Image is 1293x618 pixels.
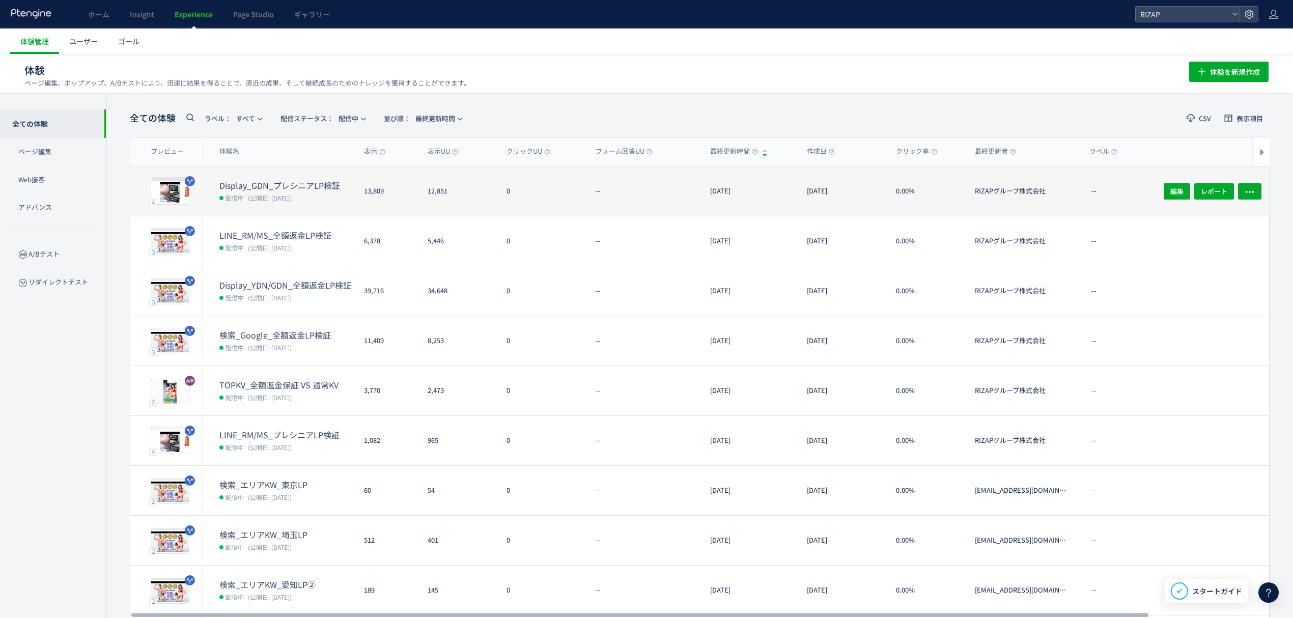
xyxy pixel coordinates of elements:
div: 0 [498,366,587,415]
div: 512 [356,516,419,565]
div: 2 [149,598,157,605]
div: 0 [498,316,587,366]
span: RIZAPグループ株式会社 [975,386,1067,415]
span: CSV [1199,115,1211,122]
div: [DATE] [702,266,799,316]
span: -- [1091,186,1097,196]
span: 配信中 [226,542,244,552]
dt: TOPKV_全額返金保証 VS 通常KV [219,379,356,391]
span: 表示 [364,147,385,156]
span: (公開日: [DATE]) [248,193,292,202]
span: ユーザー [69,36,98,46]
span: クリックUU [507,147,550,156]
div: -- [587,566,702,615]
button: 配信ステータス​：配信中 [274,110,371,126]
span: RIZAPグループ株式会社 [975,186,1067,216]
div: 0.00% [888,316,967,366]
button: CSV [1180,110,1218,126]
div: [DATE] [702,466,799,515]
div: -- [587,366,702,415]
div: -- [587,466,702,515]
div: 0 [498,216,587,266]
div: -- [587,516,702,565]
span: プレビュー [151,147,184,156]
span: 配信中 [226,342,244,352]
span: (公開日: [DATE]) [248,343,292,352]
div: 3 [149,248,157,256]
span: Insight [130,9,154,19]
div: 0 [498,266,587,316]
div: 401 [419,516,498,565]
span: スタートガイド [1192,586,1242,597]
dt: Display_GDN_プレシニアLP検証 [219,180,356,191]
button: 体験を新規作成 [1189,62,1269,82]
img: cc8e9d4c3e88a6dd7563540d41df36b41756175365487.jpeg [151,231,189,254]
h1: 体験 [24,63,1167,78]
div: 0.00% [888,416,967,465]
div: [DATE] [702,366,799,415]
div: [DATE] [799,216,888,266]
span: ゴール [118,36,139,46]
div: [DATE] [799,366,888,415]
span: レポート [1201,183,1227,199]
div: -- [587,216,702,266]
div: 3 [149,298,157,305]
span: ギャラリー [294,9,330,19]
span: RIZAPグループ株式会社 [975,286,1067,316]
div: [DATE] [702,566,799,615]
span: -- [1091,536,1097,545]
button: ラベル：すべて [198,110,268,126]
div: 0 [498,466,587,515]
span: yutaro.tanaka@mmm.rizap.jp [975,585,1067,615]
span: 体験管理 [20,36,49,46]
img: cc8e9d4c3e88a6dd7563540d41df36b41756176291045.jpeg [151,330,189,354]
span: 配信中 [280,110,358,127]
span: 最終更新時間 [710,147,758,156]
span: -- [1091,436,1097,445]
span: 作成日 [807,147,835,156]
div: 60 [356,466,419,515]
span: 配信中 [226,392,244,402]
div: -- [587,416,702,465]
span: 配信中 [226,292,244,302]
dt: 検索_Google_全額返金LP検証 [219,329,356,341]
span: 配信中 [226,442,244,452]
span: RIZAP [1137,7,1228,22]
div: [DATE] [702,316,799,366]
span: 並び順： [384,114,410,123]
span: RIZAPグループ株式会社 [975,336,1067,366]
p: ページ編集、ポップアップ、A/Bテストにより、迅速に結果を得ることで、直近の成果、そして継続成長のためのナレッジを獲得することができます。 [24,78,470,88]
span: 編集 [1170,183,1184,199]
span: (公開日: [DATE]) [248,593,292,601]
img: d09c5364f3dd47d67b9053fff4ccfd591756457462014.jpeg [151,181,189,204]
div: 0.00% [888,266,967,316]
span: (公開日: [DATE]) [248,393,292,402]
div: 2 [149,548,157,555]
span: (公開日: [DATE]) [248,493,292,501]
dt: 検索_エリアKW_東京LP [219,479,356,491]
img: 71b546566ce58f4e3d2b9d060e7bbdcc1747294020630.jpeg [151,580,189,603]
div: [DATE] [799,466,888,515]
button: 並び順：最終更新時間 [377,110,468,126]
div: 2,473 [419,366,498,415]
div: 0.00% [888,366,967,415]
div: 0 [498,166,587,216]
div: [DATE] [799,516,888,565]
span: 体験を新規作成 [1210,62,1260,82]
div: 0.00% [888,516,967,565]
div: [DATE] [799,416,888,465]
div: [DATE] [702,416,799,465]
span: (公開日: [DATE]) [248,243,292,252]
div: -- [587,316,702,366]
div: 3,770 [356,366,419,415]
div: 0 [498,516,587,565]
span: yutaro.tanaka@mmm.rizap.jp [975,536,1067,565]
span: -- [1091,486,1097,495]
span: -- [1091,585,1097,595]
div: 189 [356,566,419,615]
span: Page Studio [233,9,274,19]
span: -- [1091,286,1097,296]
dt: Display_YDN/GDN_全額返金LP検証 [219,279,356,291]
span: ラベル [1089,147,1117,156]
div: 12,851 [419,166,498,216]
